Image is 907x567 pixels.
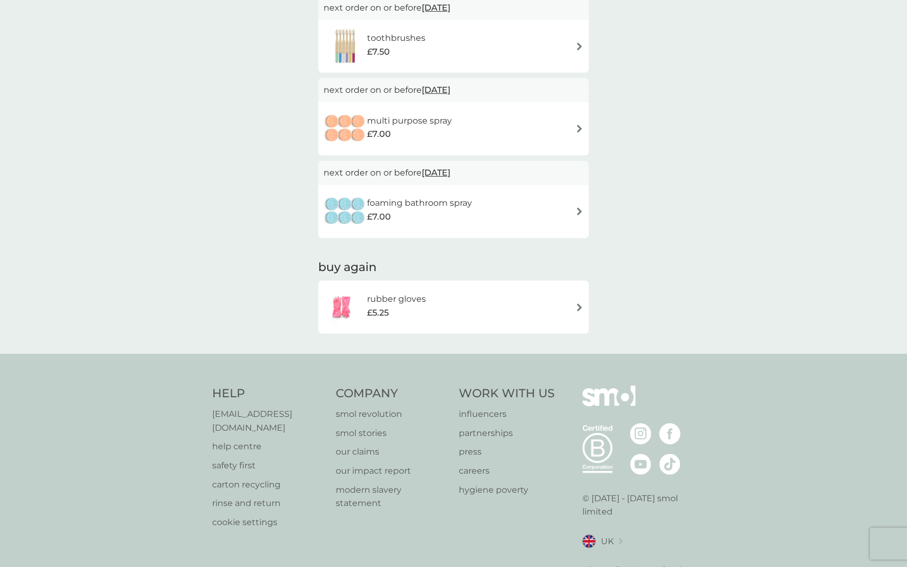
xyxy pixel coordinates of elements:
h6: foaming bathroom spray [367,196,472,210]
span: £7.50 [367,45,390,59]
img: visit the smol Facebook page [659,423,681,444]
img: arrow right [575,42,583,50]
h6: rubber gloves [367,292,426,306]
span: £7.00 [367,127,391,141]
a: influencers [459,407,555,421]
span: [DATE] [422,80,450,100]
a: modern slavery statement [336,483,449,510]
a: hygiene poverty [459,483,555,497]
a: partnerships [459,426,555,440]
img: select a new location [619,538,622,544]
a: press [459,445,555,459]
img: arrow right [575,303,583,311]
h2: buy again [318,259,589,276]
img: visit the smol Youtube page [630,453,651,475]
h4: Work With Us [459,386,555,402]
span: £7.00 [367,210,391,224]
a: cookie settings [212,516,325,529]
p: © [DATE] - [DATE] smol limited [582,492,695,519]
img: rubber gloves [324,289,361,326]
img: arrow right [575,125,583,133]
h6: multi purpose spray [367,114,452,128]
a: our impact report [336,464,449,478]
img: foaming bathroom spray [324,193,367,230]
a: carton recycling [212,478,325,492]
a: smol stories [336,426,449,440]
img: UK flag [582,535,596,548]
h4: Company [336,386,449,402]
img: multi purpose spray [324,110,367,147]
a: [EMAIL_ADDRESS][DOMAIN_NAME] [212,407,325,434]
a: careers [459,464,555,478]
p: next order on or before [324,1,583,15]
span: £5.25 [367,306,389,320]
p: next order on or before [324,166,583,180]
img: visit the smol Instagram page [630,423,651,444]
span: UK [601,535,614,548]
h4: Help [212,386,325,402]
a: help centre [212,440,325,453]
a: rinse and return [212,496,325,510]
h6: toothbrushes [367,31,425,45]
span: [DATE] [422,162,450,183]
p: next order on or before [324,83,583,97]
a: our claims [336,445,449,459]
img: visit the smol Tiktok page [659,453,681,475]
a: smol revolution [336,407,449,421]
a: safety first [212,459,325,473]
img: arrow right [575,207,583,215]
img: toothbrushes [324,28,367,65]
img: smol [582,386,635,422]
